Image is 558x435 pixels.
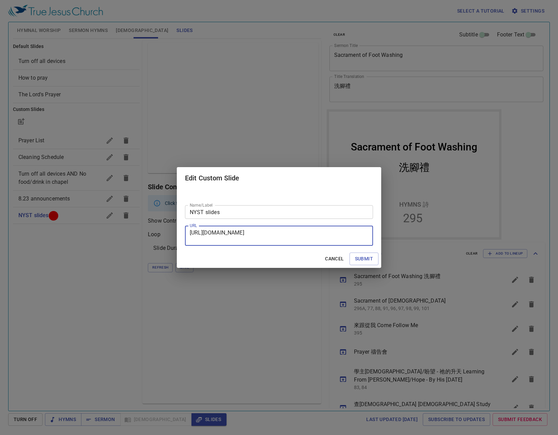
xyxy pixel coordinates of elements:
div: 洗腳禮 [72,51,103,65]
p: Hymns 詩 [73,91,102,99]
span: Cancel [325,255,344,263]
li: 295 [76,102,96,116]
button: Submit [350,253,378,265]
textarea: [URL][DOMAIN_NAME] [190,229,368,242]
button: Cancel [322,253,346,265]
span: Submit [355,255,373,263]
h2: Edit Custom Slide [185,173,373,183]
div: Sacrament of Foot Washing [24,32,151,44]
